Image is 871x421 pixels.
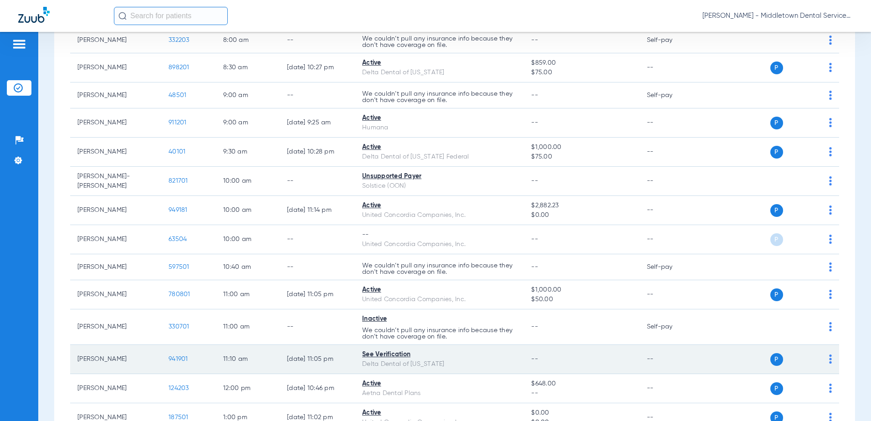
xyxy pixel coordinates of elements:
[531,92,538,98] span: --
[770,117,783,129] span: P
[70,167,161,196] td: [PERSON_NAME]-[PERSON_NAME]
[362,172,517,181] div: Unsupported Payer
[114,7,228,25] input: Search for patients
[70,27,161,53] td: [PERSON_NAME]
[640,138,701,167] td: --
[362,143,517,152] div: Active
[216,280,280,309] td: 11:00 AM
[169,92,186,98] span: 48501
[531,408,632,418] span: $0.00
[216,196,280,225] td: 10:00 AM
[770,382,783,395] span: P
[702,11,853,21] span: [PERSON_NAME] - Middletown Dental Services
[216,309,280,345] td: 11:00 AM
[825,377,871,421] iframe: Chat Widget
[640,345,701,374] td: --
[216,345,280,374] td: 11:10 AM
[531,68,632,77] span: $75.00
[362,389,517,398] div: Aetna Dental Plans
[280,27,355,53] td: --
[640,27,701,53] td: Self-pay
[640,225,701,254] td: --
[169,264,190,270] span: 597501
[829,354,832,364] img: group-dot-blue.svg
[169,119,187,126] span: 911201
[70,345,161,374] td: [PERSON_NAME]
[70,280,161,309] td: [PERSON_NAME]
[531,264,538,270] span: --
[829,63,832,72] img: group-dot-blue.svg
[362,295,517,304] div: United Concordia Companies, Inc.
[640,53,701,82] td: --
[531,119,538,126] span: --
[640,82,701,108] td: Self-pay
[362,327,517,340] p: We couldn’t pull any insurance info because they don’t have coverage on file.
[531,143,632,152] span: $1,000.00
[280,82,355,108] td: --
[216,53,280,82] td: 8:30 AM
[280,345,355,374] td: [DATE] 11:05 PM
[362,408,517,418] div: Active
[362,91,517,103] p: We couldn’t pull any insurance info because they don’t have coverage on file.
[362,230,517,240] div: --
[829,290,832,299] img: group-dot-blue.svg
[280,225,355,254] td: --
[531,152,632,162] span: $75.00
[362,68,517,77] div: Delta Dental of [US_STATE]
[169,149,185,155] span: 40101
[829,262,832,272] img: group-dot-blue.svg
[216,225,280,254] td: 10:00 AM
[216,108,280,138] td: 9:00 AM
[70,254,161,280] td: [PERSON_NAME]
[280,254,355,280] td: --
[216,27,280,53] td: 8:00 AM
[531,379,632,389] span: $648.00
[531,323,538,330] span: --
[362,36,517,48] p: We couldn’t pull any insurance info because they don’t have coverage on file.
[770,62,783,74] span: P
[362,379,517,389] div: Active
[280,108,355,138] td: [DATE] 9:25 AM
[280,374,355,403] td: [DATE] 10:46 PM
[770,146,783,159] span: P
[640,167,701,196] td: --
[280,53,355,82] td: [DATE] 10:27 PM
[70,196,161,225] td: [PERSON_NAME]
[640,309,701,345] td: Self-pay
[640,196,701,225] td: --
[362,262,517,275] p: We couldn’t pull any insurance info because they don’t have coverage on file.
[169,323,190,330] span: 330701
[531,37,538,43] span: --
[362,359,517,369] div: Delta Dental of [US_STATE]
[531,356,538,362] span: --
[829,235,832,244] img: group-dot-blue.svg
[70,108,161,138] td: [PERSON_NAME]
[216,82,280,108] td: 9:00 AM
[362,314,517,324] div: Inactive
[829,91,832,100] img: group-dot-blue.svg
[169,291,190,298] span: 780801
[362,240,517,249] div: United Concordia Companies, Inc.
[169,236,187,242] span: 63504
[829,322,832,331] img: group-dot-blue.svg
[12,39,26,50] img: hamburger-icon
[531,285,632,295] span: $1,000.00
[169,356,188,362] span: 941901
[280,309,355,345] td: --
[216,374,280,403] td: 12:00 PM
[70,225,161,254] td: [PERSON_NAME]
[70,309,161,345] td: [PERSON_NAME]
[216,138,280,167] td: 9:30 AM
[362,181,517,191] div: Solstice (OON)
[640,280,701,309] td: --
[280,196,355,225] td: [DATE] 11:14 PM
[362,113,517,123] div: Active
[70,53,161,82] td: [PERSON_NAME]
[640,254,701,280] td: Self-pay
[829,36,832,45] img: group-dot-blue.svg
[640,374,701,403] td: --
[829,118,832,127] img: group-dot-blue.svg
[70,138,161,167] td: [PERSON_NAME]
[770,288,783,301] span: P
[169,385,189,391] span: 124203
